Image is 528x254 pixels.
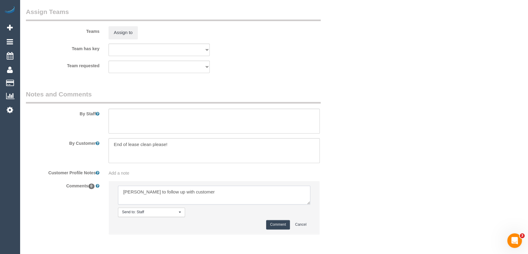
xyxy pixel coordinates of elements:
[21,61,104,69] label: Team requested
[21,138,104,146] label: By Customer
[109,171,129,176] span: Add a note
[291,220,310,229] button: Cancel
[26,7,321,21] legend: Assign Teams
[520,233,525,238] span: 3
[88,183,95,189] span: 0
[21,181,104,189] label: Comments
[21,43,104,52] label: Team has key
[26,90,321,103] legend: Notes and Comments
[21,109,104,117] label: By Staff
[507,233,522,248] iframe: Intercom live chat
[266,220,290,229] button: Comment
[21,26,104,34] label: Teams
[122,210,177,215] span: Send to: Staff
[21,168,104,176] label: Customer Profile Notes
[109,26,138,39] button: Assign to
[118,207,185,217] button: Send to: Staff
[4,6,16,15] img: Automaid Logo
